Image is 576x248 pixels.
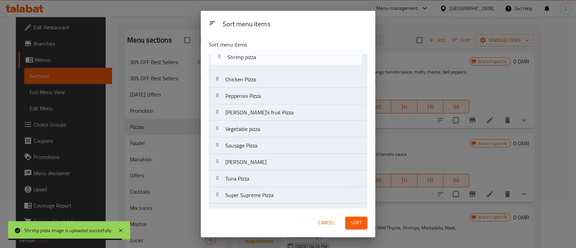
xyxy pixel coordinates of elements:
[316,217,337,229] button: Cancel
[209,40,334,49] p: Sort menu items
[345,217,367,229] button: Sort
[220,17,370,32] div: Sort menu items
[318,219,334,227] span: Cancel
[351,219,362,227] span: Sort
[24,227,111,234] div: Shrimp pizza image is uploaded succesfully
